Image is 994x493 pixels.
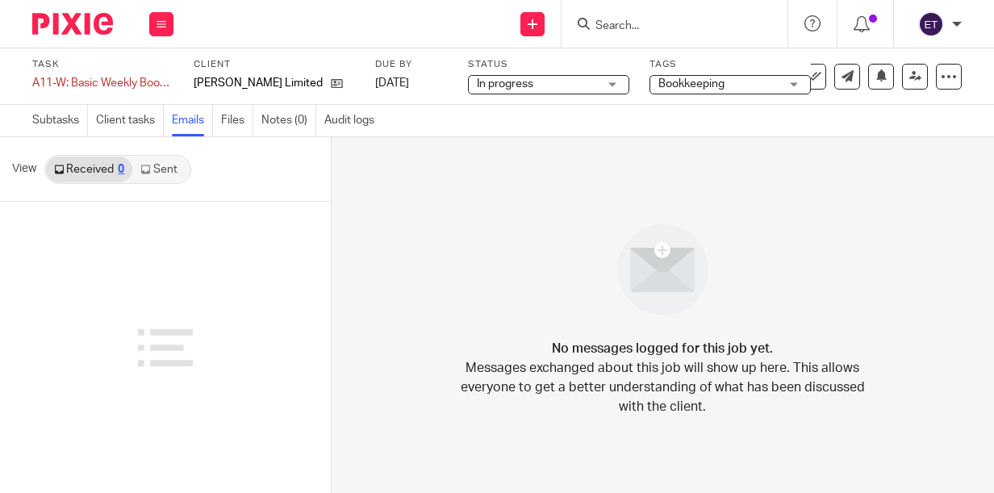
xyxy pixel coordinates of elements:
label: Tags [649,58,811,71]
div: 0 [118,164,124,175]
span: In progress [477,78,533,90]
img: image [607,214,719,326]
h4: No messages logged for this job yet. [552,339,773,358]
label: Client [194,58,355,71]
div: A11-W: Basic Weekly Bookkeeping [32,75,173,91]
img: Pixie [32,13,113,35]
p: Messages exchanged about this job will show up here. This allows everyone to get a better underst... [449,358,876,416]
a: Emails [172,105,213,136]
label: Due by [375,58,448,71]
a: Notes (0) [261,105,316,136]
label: Status [468,58,629,71]
span: Bookkeeping [658,78,725,90]
img: svg%3E [918,11,944,37]
a: Sent [132,157,189,182]
a: Files [221,105,253,136]
input: Search [594,19,739,34]
label: Task [32,58,173,71]
p: [PERSON_NAME] Limited [194,75,323,91]
span: [DATE] [375,77,409,89]
a: Subtasks [32,105,88,136]
a: Audit logs [324,105,382,136]
span: View [12,161,36,178]
a: Client tasks [96,105,164,136]
a: Received0 [46,157,132,182]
